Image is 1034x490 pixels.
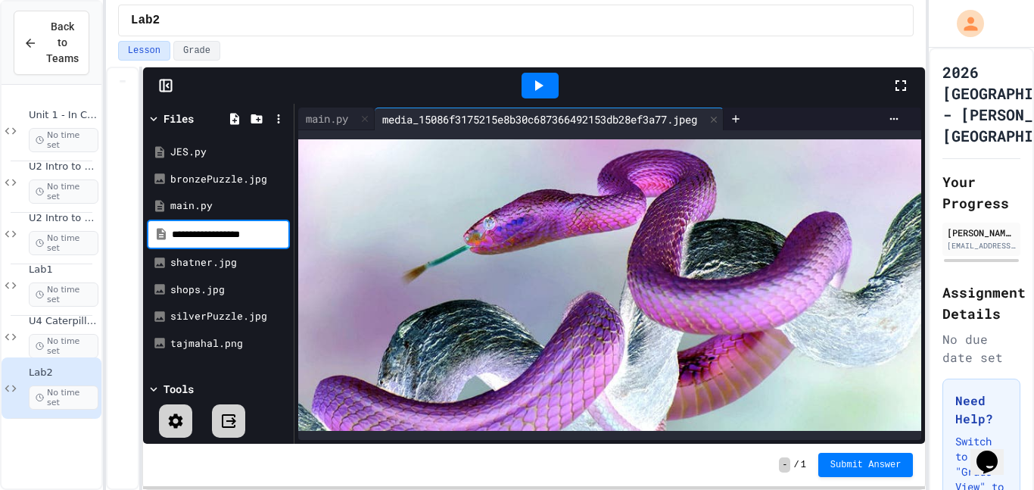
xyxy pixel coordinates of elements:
button: Lesson [118,41,170,61]
div: shatner.jpg [170,255,288,270]
iframe: chat widget [970,429,1019,475]
span: U2 Intro to Python - pictures [29,212,98,225]
span: Lab2 [131,11,160,30]
div: No due date set [942,330,1020,367]
div: shops.jpg [170,282,288,298]
button: Grade [173,41,220,61]
div: main.py [298,108,375,130]
img: 9k= [298,139,922,431]
div: main.py [170,198,288,214]
div: silverPuzzle.jpg [170,309,288,324]
div: [EMAIL_ADDRESS][DOMAIN_NAME] [947,240,1016,251]
span: Lab1 [29,264,98,276]
h2: Assignment Details [942,282,1020,324]
div: bronzePuzzle.jpg [170,172,288,187]
span: Back to Teams [46,19,79,67]
div: media_15086f3175215e8b30c687366492153db28ef3a77.jpeg [375,108,724,130]
div: [PERSON_NAME] [947,226,1016,239]
h2: Your Progress [942,171,1020,214]
span: U2 Intro to Python D1 [29,161,98,173]
button: Submit Answer [818,453,914,477]
span: No time set [29,282,98,307]
div: Files [164,111,194,126]
span: No time set [29,385,98,410]
span: / [793,459,799,471]
div: My Account [941,6,988,41]
span: No time set [29,128,98,152]
div: media_15086f3175215e8b30c687366492153db28ef3a77.jpeg [375,111,705,127]
span: No time set [29,231,98,255]
div: Settings [154,442,197,455]
button: Back to Teams [14,11,89,75]
span: U4 Caterpillar and Lesson [29,315,98,328]
h3: Need Help? [955,392,1008,428]
span: - [779,457,790,473]
div: Tools [164,381,194,397]
span: Submit Answer [830,459,902,471]
span: 1 [801,459,806,471]
div: tajmahal.png [170,336,288,351]
span: No time set [29,179,98,204]
span: No time set [29,334,98,358]
span: Lab2 [29,367,98,379]
span: Unit 1 - In Class example [29,109,98,122]
div: main.py [298,111,356,126]
div: JES.py [170,145,288,160]
div: Output [213,442,244,455]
